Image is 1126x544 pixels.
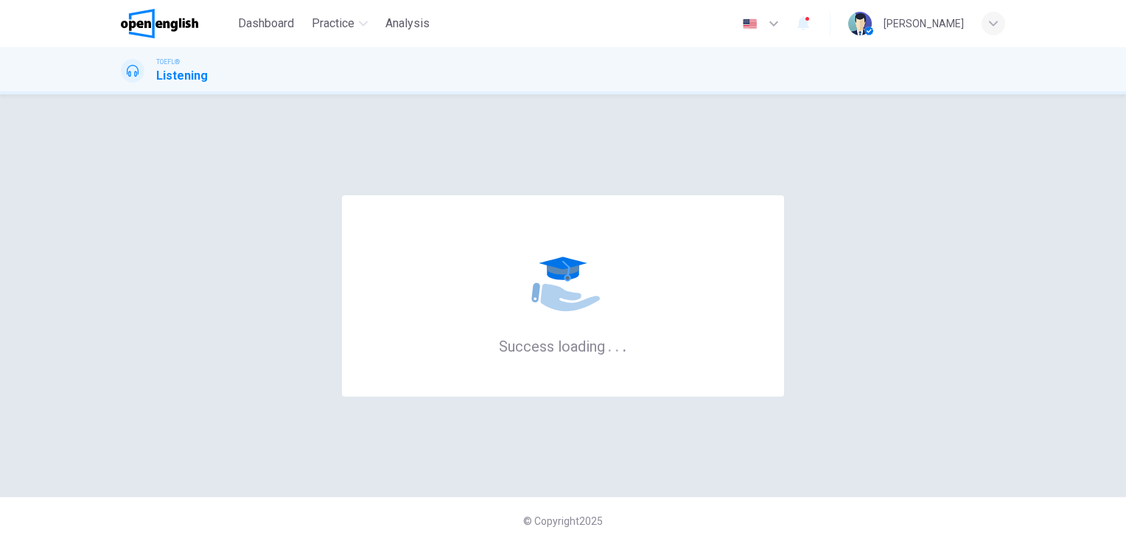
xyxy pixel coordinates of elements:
button: Analysis [380,10,436,37]
h1: Listening [156,67,208,85]
span: TOEFL® [156,57,180,67]
span: Dashboard [238,15,294,32]
button: Practice [306,10,374,37]
span: Practice [312,15,354,32]
a: OpenEnglish logo [121,9,232,38]
h6: . [622,332,627,357]
h6: Success loading [499,336,627,355]
span: Analysis [385,15,430,32]
img: OpenEnglish logo [121,9,198,38]
h6: . [607,332,612,357]
img: Profile picture [848,12,872,35]
img: en [741,18,759,29]
div: [PERSON_NAME] [884,15,964,32]
h6: . [615,332,620,357]
button: Dashboard [232,10,300,37]
span: © Copyright 2025 [523,515,603,527]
